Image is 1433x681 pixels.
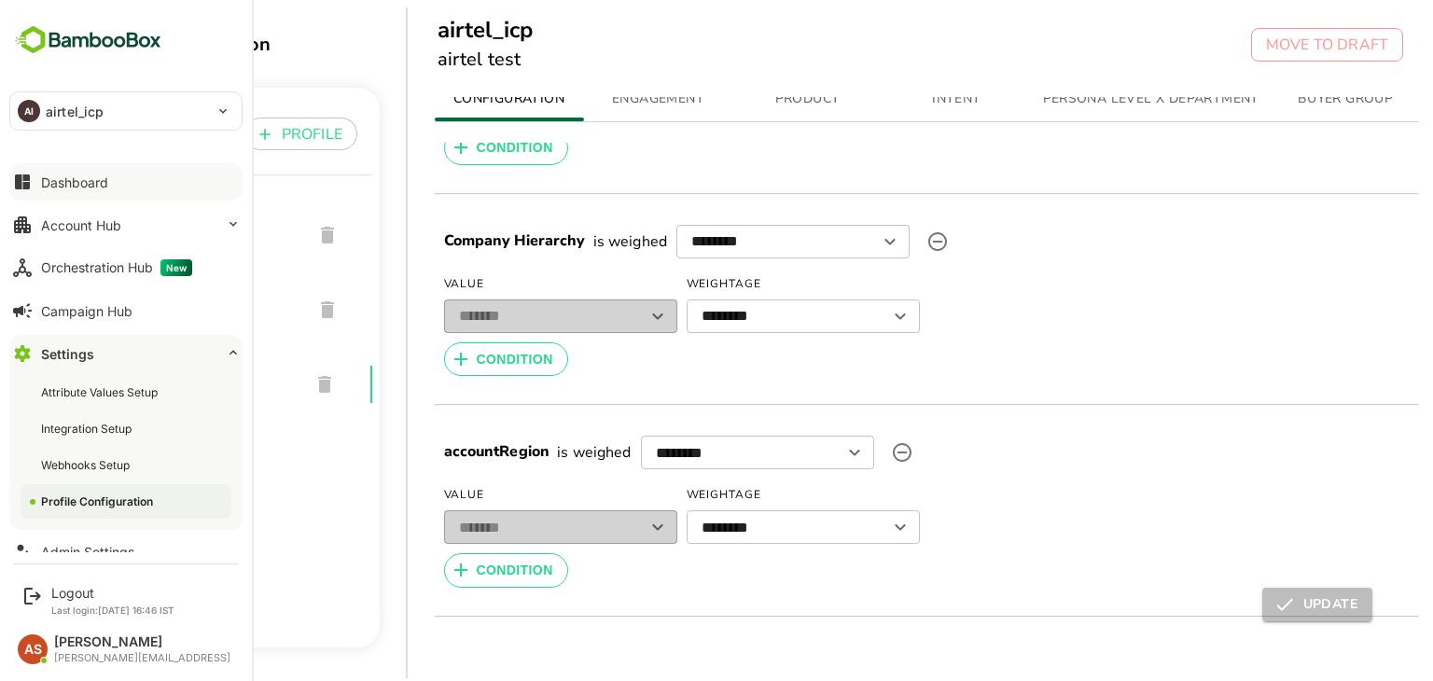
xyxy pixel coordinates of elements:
[411,559,488,582] span: CONDITION
[528,230,603,253] p: is weighed
[379,440,485,465] h6: accountRegion
[41,303,132,319] div: Campaign Hub
[179,118,292,150] button: PROFILE
[822,514,848,540] button: Open
[411,348,488,371] span: CONDITION
[46,102,104,121] p: airtel_icp
[7,198,307,272] div: airtel
[51,585,174,601] div: Logout
[9,335,243,372] button: Settings
[41,421,135,437] div: Integration Setup
[9,163,243,201] button: Dashboard
[372,15,467,45] h5: airtel_icp
[9,533,243,570] button: Admin Settings
[18,100,40,122] div: AI
[41,217,121,233] div: Account Hub
[379,342,503,377] button: CONDITION
[621,480,855,510] span: Weightage
[7,272,307,347] div: joetest
[22,373,230,396] span: airtel_icp
[854,223,891,260] label: upload picture
[492,441,566,464] p: is weighed
[41,259,192,276] div: Orchestration Hub
[812,229,838,255] button: Open
[54,652,230,664] div: [PERSON_NAME][EMAIL_ADDRESS]
[379,553,503,588] button: CONDITION
[822,303,848,329] button: Open
[22,224,232,246] span: airtel
[621,270,855,299] span: Weightage
[978,88,1194,111] span: PERSONA LEVEL X DEPARTMENT
[9,206,243,243] button: Account Hub
[369,76,1355,121] div: simple tabs
[10,92,242,130] div: AIairtel_icp
[379,270,612,299] span: Value
[18,634,48,664] div: AS
[22,32,314,57] div: Profile Configuration
[22,299,232,321] span: joetest
[54,634,230,650] div: [PERSON_NAME]
[216,123,277,146] p: PROFILE
[7,347,307,422] div: airtel_icp
[1186,28,1338,62] button: MOVE TO DRAFT
[776,439,802,466] button: Open
[41,174,108,190] div: Dashboard
[818,434,856,471] label: upload picture
[41,384,161,400] div: Attribute Values Setup
[372,45,467,75] h6: airtel test
[160,259,192,276] span: New
[41,457,133,473] div: Webhooks Setup
[379,131,503,165] button: CONDITION
[828,88,955,111] span: INTENT
[41,493,157,509] div: Profile Configuration
[41,544,134,560] div: Admin Settings
[530,88,657,111] span: ENGAGEMENT
[1197,588,1307,621] button: UPDATE
[679,88,806,111] span: PRODUCT
[51,605,174,616] p: Last login: [DATE] 16:46 IST
[41,346,94,362] div: Settings
[411,136,488,160] span: CONDITION
[9,292,243,329] button: Campaign Hub
[1217,88,1343,111] span: BUYER GROUP
[381,88,508,111] span: CONFIGURATION
[22,122,83,145] p: PROFILE
[9,249,243,286] button: Orchestration HubNew
[379,229,521,254] h6: Company Hierarchy
[1201,34,1323,56] p: MOVE TO DRAFT
[379,480,612,510] span: Value
[9,22,167,58] img: BambooboxFullLogoMark.5f36c76dfaba33ec1ec1367b70bb1252.svg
